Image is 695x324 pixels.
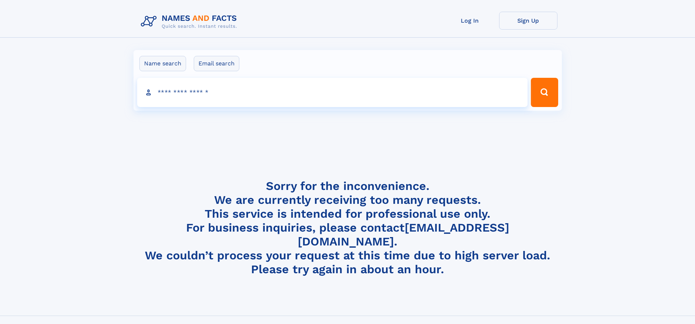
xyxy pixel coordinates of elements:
[139,56,186,71] label: Name search
[194,56,239,71] label: Email search
[138,12,243,31] img: Logo Names and Facts
[137,78,528,107] input: search input
[531,78,558,107] button: Search Button
[499,12,557,30] a: Sign Up
[441,12,499,30] a: Log In
[138,179,557,277] h4: Sorry for the inconvenience. We are currently receiving too many requests. This service is intend...
[298,221,509,248] a: [EMAIL_ADDRESS][DOMAIN_NAME]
